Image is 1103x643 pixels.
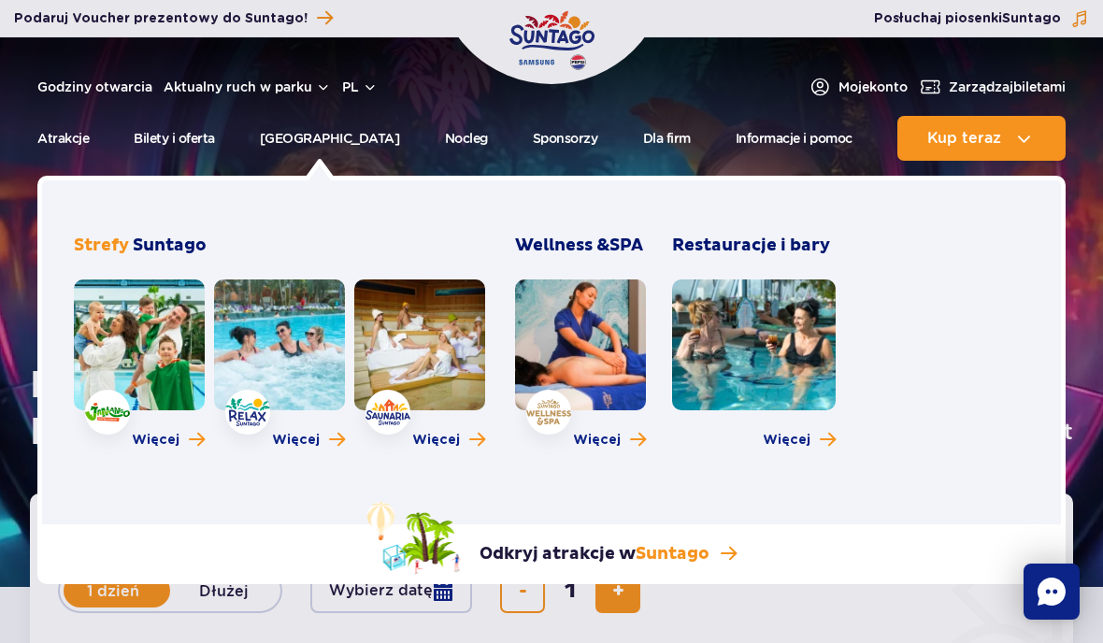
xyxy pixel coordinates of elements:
a: [GEOGRAPHIC_DATA] [260,116,400,161]
a: Odkryj atrakcje wSuntago [367,502,737,575]
a: Nocleg [445,116,488,161]
a: Bilety i oferta [134,116,215,161]
img: Jamango [85,403,130,422]
a: Informacje i pomoc [736,116,852,161]
span: SPA [609,235,643,256]
a: Więcej o Restauracje i bary [763,431,836,450]
span: Suntago [636,543,709,564]
div: Chat [1024,564,1080,620]
a: Więcej o strefie Saunaria [412,431,485,450]
a: Sponsorzy [533,116,598,161]
button: Aktualny ruch w parku [164,79,331,94]
span: Więcej [272,431,320,450]
button: pl [342,78,378,96]
span: Suntago [133,235,207,256]
img: Relax [225,398,270,425]
a: Więcej o strefie Jamango [132,431,205,450]
span: Więcej [573,431,621,450]
a: Atrakcje [37,116,89,161]
p: Odkryj atrakcje w [480,543,709,565]
button: Kup teraz [897,116,1066,161]
span: Strefy [74,235,129,256]
span: Więcej [763,431,810,450]
span: Moje konto [838,78,908,96]
span: Więcej [132,431,179,450]
a: Dla firm [643,116,691,161]
a: Mojekonto [809,76,908,98]
span: Wellness & [515,235,643,256]
span: Więcej [412,431,460,450]
span: Zarządzaj biletami [949,78,1066,96]
a: Więcej o strefie Relax [272,431,345,450]
a: Więcej o Wellness & SPA [573,431,646,450]
a: Godziny otwarcia [37,78,152,96]
span: Kup teraz [927,130,1001,147]
a: Zarządzajbiletami [919,76,1066,98]
h3: Restauracje i bary [672,235,836,257]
